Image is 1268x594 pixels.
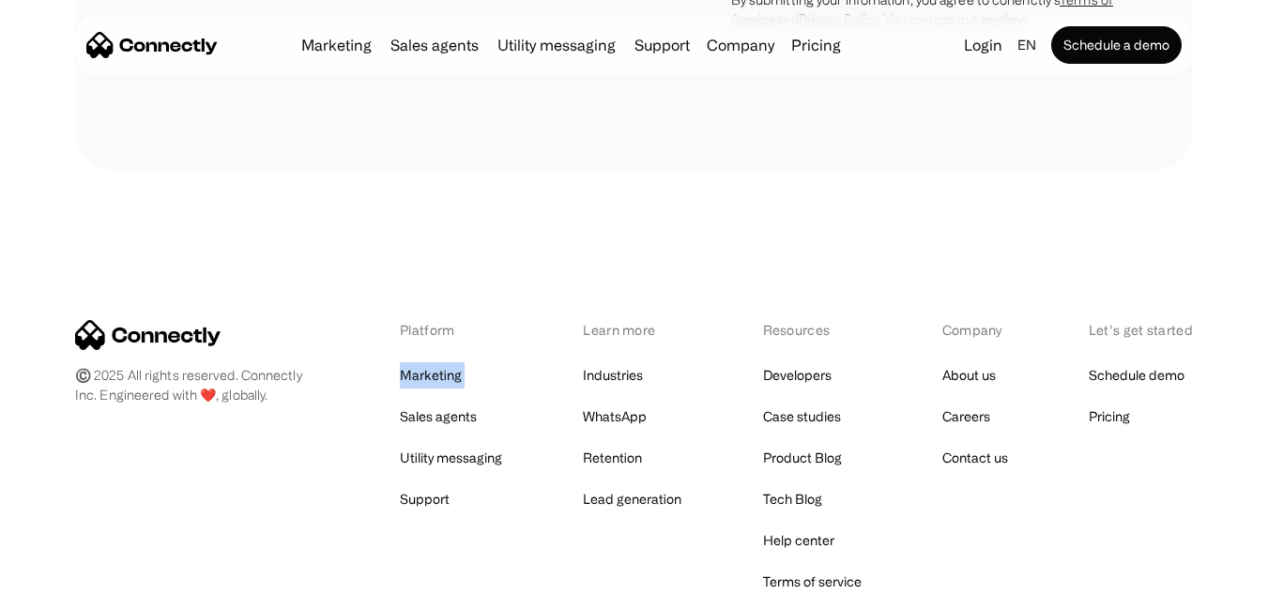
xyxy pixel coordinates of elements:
a: Retention [583,445,642,471]
a: Careers [942,404,990,430]
a: Login [956,32,1010,58]
a: Tech Blog [763,486,822,512]
a: Support [627,38,697,53]
a: Lead generation [583,486,681,512]
a: Contact us [942,445,1008,471]
div: Company [701,32,780,58]
a: Schedule demo [1089,362,1184,388]
a: Schedule a demo [1051,26,1182,64]
a: Case studies [763,404,841,430]
a: Support [400,486,450,512]
a: Industries [583,362,643,388]
div: Company [707,32,774,58]
a: home [86,31,218,59]
a: Sales agents [383,38,486,53]
a: Sales agents [400,404,477,430]
a: Product Blog [763,445,842,471]
a: Marketing [294,38,379,53]
aside: Language selected: English [19,559,113,587]
div: Company [942,320,1008,340]
div: en [1010,32,1047,58]
div: en [1017,32,1036,58]
a: Utility messaging [490,38,623,53]
a: WhatsApp [583,404,647,430]
div: Let’s get started [1089,320,1193,340]
a: Help center [763,527,834,554]
a: Marketing [400,362,462,388]
a: Utility messaging [400,445,502,471]
a: Developers [763,362,832,388]
div: Learn more [583,320,681,340]
a: About us [942,362,996,388]
ul: Language list [38,561,113,587]
a: Pricing [784,38,848,53]
div: Platform [400,320,502,340]
a: Pricing [1089,404,1130,430]
div: Resources [763,320,862,340]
